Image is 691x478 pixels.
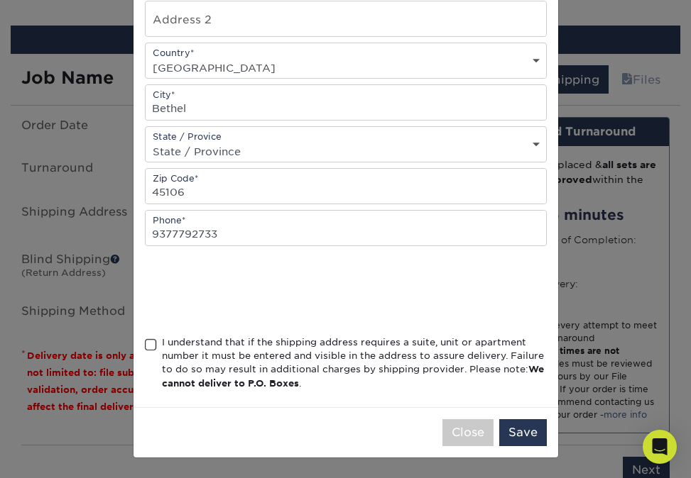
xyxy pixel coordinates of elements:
[162,364,544,388] b: We cannot deliver to P.O. Boxes
[499,419,547,446] button: Save
[442,419,494,446] button: Close
[145,263,361,318] iframe: reCAPTCHA
[643,430,677,464] div: Open Intercom Messenger
[162,335,547,391] div: I understand that if the shipping address requires a suite, unit or apartment number it must be e...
